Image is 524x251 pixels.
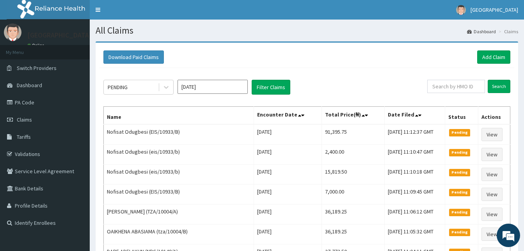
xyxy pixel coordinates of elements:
td: [PERSON_NAME] (TZA/10004/A) [104,204,254,224]
td: [DATE] [254,204,322,224]
span: Pending [449,229,471,236]
td: 91,395.75 [322,124,384,145]
td: 15,819.50 [322,165,384,185]
a: Add Claim [477,50,510,64]
button: Filter Claims [252,80,290,95]
td: Nofisat Odugbesi (eis/10933/b) [104,165,254,185]
a: View [481,228,503,241]
td: [DATE] 11:10:18 GMT [384,165,445,185]
td: 36,189.25 [322,204,384,224]
th: Actions [478,107,510,125]
td: 36,189.25 [322,224,384,244]
span: Pending [449,169,471,176]
span: Pending [449,189,471,196]
td: [DATE] [254,165,322,185]
td: [DATE] [254,145,322,165]
td: [DATE] [254,224,322,244]
th: Encounter Date [254,107,322,125]
td: 2,400.00 [322,145,384,165]
span: Switch Providers [17,65,57,72]
input: Select Month and Year [178,80,248,94]
a: View [481,168,503,181]
input: Search by HMO ID [427,80,485,93]
span: Dashboard [17,82,42,89]
a: View [481,148,503,161]
td: [DATE] [254,124,322,145]
th: Date Filed [384,107,445,125]
span: Pending [449,149,471,156]
td: [DATE] [254,185,322,204]
a: Dashboard [467,28,496,35]
span: [GEOGRAPHIC_DATA] [471,6,518,13]
div: PENDING [108,83,128,91]
a: Online [27,43,46,48]
input: Search [488,80,510,93]
button: Download Paid Claims [103,50,164,64]
p: [GEOGRAPHIC_DATA] [27,32,92,39]
img: User Image [456,5,466,15]
th: Status [445,107,478,125]
td: OAIKHENA ABASIAMA (tza/10004/B) [104,224,254,244]
img: User Image [4,23,21,41]
td: Nofisat Odugbesi (EIS/10933/B) [104,185,254,204]
span: Pending [449,129,471,136]
td: [DATE] 11:09:45 GMT [384,185,445,204]
td: [DATE] 11:10:47 GMT [384,145,445,165]
span: Claims [17,116,32,123]
span: Tariffs [17,133,31,140]
td: 7,000.00 [322,185,384,204]
a: View [481,188,503,201]
th: Total Price(₦) [322,107,384,125]
td: [DATE] 11:05:32 GMT [384,224,445,244]
a: View [481,128,503,141]
span: Pending [449,209,471,216]
td: Nofisat Odugbesi (eis/10933/b) [104,145,254,165]
td: [DATE] 11:12:37 GMT [384,124,445,145]
h1: All Claims [96,25,518,36]
td: Nofisat Odugbesi (EIS/10933/B) [104,124,254,145]
li: Claims [497,28,518,35]
a: View [481,208,503,221]
td: [DATE] 11:06:12 GMT [384,204,445,224]
th: Name [104,107,254,125]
